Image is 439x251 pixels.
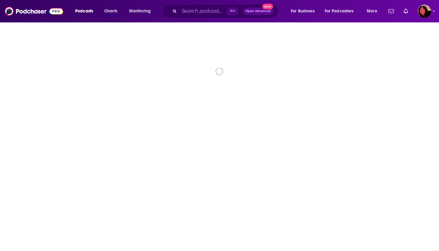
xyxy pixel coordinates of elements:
span: Open Advanced [246,10,271,13]
button: open menu [287,6,322,16]
span: ⌘ K [227,7,238,15]
a: Show notifications dropdown [401,6,411,16]
button: Open AdvancedNew [243,8,273,15]
input: Search podcasts, credits, & more... [179,6,227,16]
span: Logged in as Kathryn-Musilek [418,5,431,18]
button: open menu [71,6,101,16]
span: Podcasts [75,7,93,15]
a: Show notifications dropdown [386,6,396,16]
span: Monitoring [129,7,151,15]
span: More [367,7,377,15]
button: Show profile menu [418,5,431,18]
img: Podchaser - Follow, Share and Rate Podcasts [5,5,63,17]
button: open menu [363,6,385,16]
button: open menu [125,6,159,16]
span: New [262,4,273,9]
button: open menu [321,6,363,16]
div: Search podcasts, credits, & more... [168,4,284,18]
span: For Business [291,7,315,15]
a: Charts [100,6,121,16]
span: For Podcasters [325,7,354,15]
span: Charts [104,7,117,15]
img: User Profile [418,5,431,18]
